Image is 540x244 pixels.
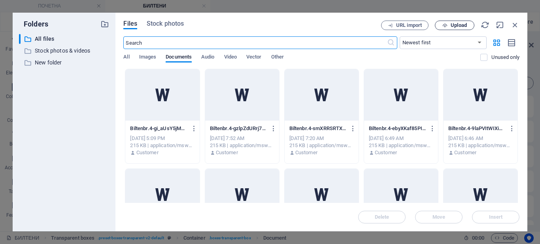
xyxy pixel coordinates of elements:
[35,58,95,67] p: New folder
[369,125,426,132] p: Biltenbr.4-ebyXKaf85PIOXDx9ASb4tQ.doc
[130,142,194,149] div: 215 KB | application/msword
[136,149,159,156] p: Customer
[130,125,187,132] p: Biltenbr.4-gi_aUsY5jM29SnEHLxl_MA.doc
[100,20,109,28] i: Create new folder
[123,36,387,49] input: Search
[210,142,274,149] div: 215 KB | application/msword
[295,149,317,156] p: Customer
[375,149,397,156] p: Customer
[289,125,347,132] p: Biltenbr.4-smXRRSRTX0-C9MVtKtOLtw.doc
[448,125,506,132] p: Biltenbr.4-9laPVItWIXiYK5CuytMiyw.doc
[201,52,214,63] span: Audio
[123,52,129,63] span: All
[130,135,194,142] div: [DATE] 5:09 PM
[381,21,429,30] button: URL import
[246,52,262,63] span: Vector
[396,23,422,28] span: URL import
[19,34,21,44] div: ​
[448,135,513,142] div: [DATE] 6:46 AM
[210,125,267,132] p: Biltenbr.4-gzlpZdURrj7w_ze8atwpUw.doc
[289,142,354,149] div: 215 KB | application/msword
[19,46,109,56] div: Stock photos & videos
[496,21,504,29] i: Minimize
[481,21,489,29] i: Reload
[19,58,109,68] div: New folder
[123,19,137,28] span: Files
[511,21,519,29] i: Close
[271,52,284,63] span: Other
[369,142,433,149] div: 215 KB | application/msword
[19,19,48,29] p: Folders
[166,52,192,63] span: Documents
[448,142,513,149] div: 215 KB | application/msword
[451,23,467,28] span: Upload
[369,135,433,142] div: [DATE] 6:49 AM
[35,34,95,44] p: All files
[491,54,519,61] p: Displays only files that are not in use on the website. Files added during this session can still...
[139,52,157,63] span: Images
[435,21,474,30] button: Upload
[454,149,476,156] p: Customer
[210,135,274,142] div: [DATE] 7:52 AM
[289,135,354,142] div: [DATE] 7:20 AM
[216,149,238,156] p: Customer
[35,46,95,55] p: Stock photos & videos
[147,19,184,28] span: Stock photos
[224,52,237,63] span: Video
